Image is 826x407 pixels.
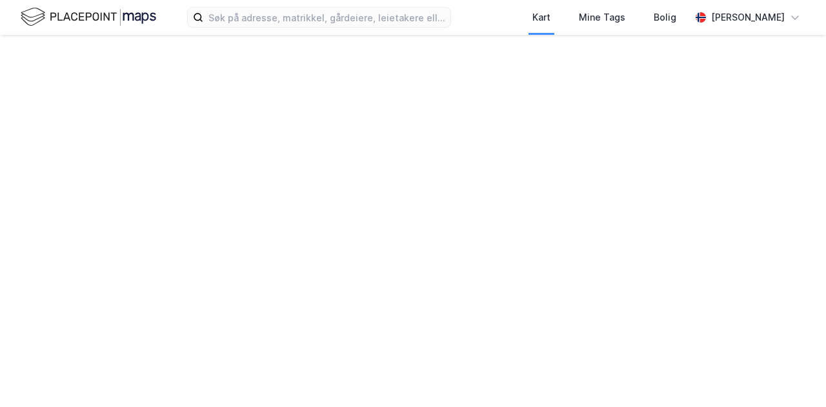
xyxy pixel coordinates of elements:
div: Bolig [654,10,676,25]
div: [PERSON_NAME] [711,10,785,25]
div: Mine Tags [579,10,625,25]
img: logo.f888ab2527a4732fd821a326f86c7f29.svg [21,6,156,28]
input: Søk på adresse, matrikkel, gårdeiere, leietakere eller personer [203,8,450,27]
div: Kart [532,10,550,25]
